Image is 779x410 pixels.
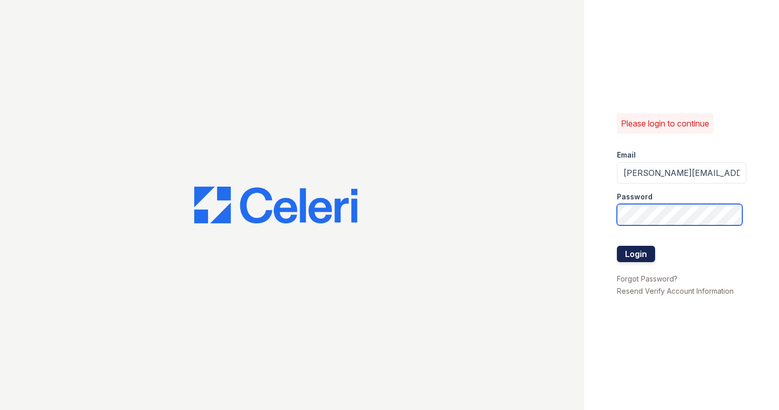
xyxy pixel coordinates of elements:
[617,150,636,160] label: Email
[617,274,678,283] a: Forgot Password?
[621,117,709,130] p: Please login to continue
[617,192,653,202] label: Password
[194,187,357,223] img: CE_Logo_Blue-a8612792a0a2168367f1c8372b55b34899dd931a85d93a1a3d3e32e68fde9ad4.png
[617,287,734,295] a: Resend Verify Account Information
[617,246,655,262] button: Login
